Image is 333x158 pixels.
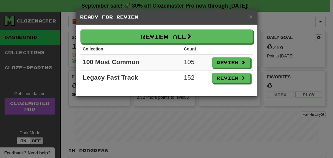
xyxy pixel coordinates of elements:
td: 152 [182,70,210,86]
button: Close [249,13,253,20]
span: × [249,13,253,20]
td: 100 Most Common [80,55,182,70]
th: Collection [80,43,182,55]
td: 105 [182,55,210,70]
h5: Ready for Review [80,14,253,20]
button: Review [212,57,250,68]
th: Count [182,43,210,55]
button: Review [212,73,250,83]
td: Legacy Fast Track [80,70,182,86]
button: Review All [80,29,253,43]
